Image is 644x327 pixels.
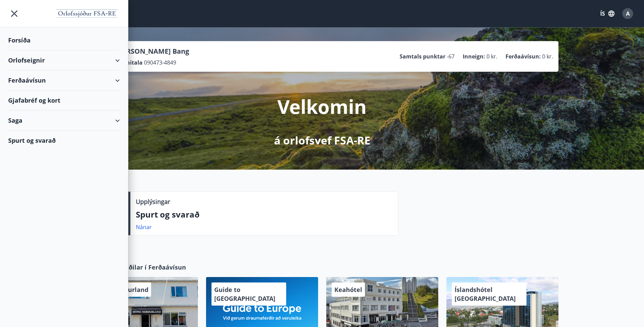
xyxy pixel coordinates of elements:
button: A [620,5,636,22]
button: ÍS [596,7,618,20]
p: Ferðaávísun : [505,53,541,60]
div: Saga [8,110,120,131]
div: Orlofseignir [8,50,120,70]
span: Samstarfsaðilar í Ferðaávísun [94,263,186,272]
span: 090473-4849 [144,59,176,66]
p: Samtals punktar [400,53,445,60]
p: Inneign : [463,53,485,60]
img: union_logo [54,7,120,21]
span: Guide to [GEOGRAPHIC_DATA] [214,286,275,303]
span: A [626,10,630,17]
div: Gjafabréf og kort [8,90,120,110]
button: menu [8,7,20,20]
p: á orlofsvef FSA-RE [274,133,370,148]
span: Íslandshótel [GEOGRAPHIC_DATA] [455,286,516,303]
div: Spurt og svarað [8,131,120,150]
p: Velkomin [277,93,367,119]
div: Forsíða [8,30,120,50]
div: Ferðaávísun [8,70,120,90]
span: 0 kr. [542,53,553,60]
span: -67 [447,53,455,60]
span: Keahótel [334,286,362,294]
p: Kennitala [116,59,143,66]
a: Nánar [136,223,152,231]
p: [PERSON_NAME] Bang [116,47,189,56]
p: Upplýsingar [136,197,170,206]
p: Spurt og svarað [136,209,392,220]
span: 0 kr. [486,53,497,60]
